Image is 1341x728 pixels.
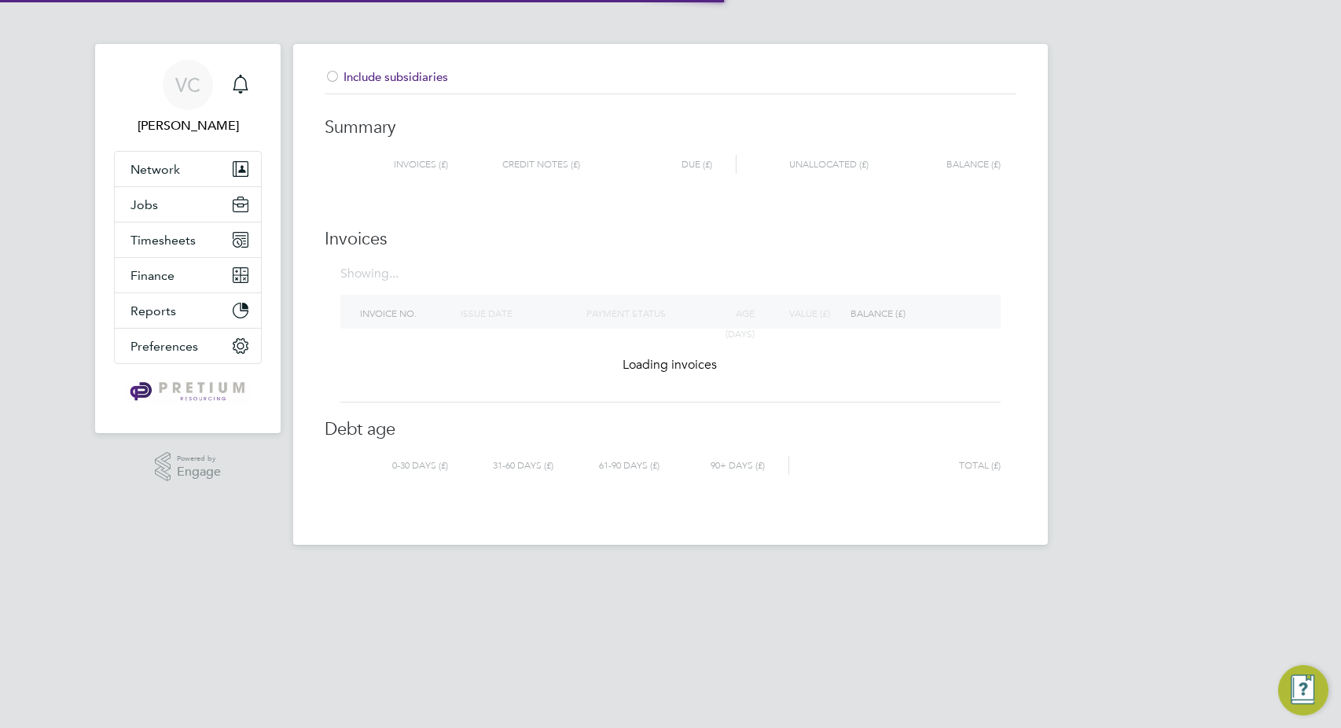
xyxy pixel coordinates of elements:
button: Preferences [115,329,261,363]
div: Credit notes (£) [448,155,580,174]
h3: Summary [325,101,1016,139]
div: 31-60 days (£) [448,456,553,475]
span: Valentina Cerulli [114,116,262,135]
button: Jobs [115,187,261,222]
div: Showing [340,266,402,282]
div: Balance (£) [869,155,1001,174]
span: Powered by [177,452,221,465]
span: Preferences [130,339,198,354]
button: Network [115,152,261,186]
a: Go to home page [114,380,262,405]
button: Reports [115,293,261,328]
h3: Debt age [325,403,1016,441]
img: pretium-logo-retina.png [126,380,249,405]
span: Reports [130,303,176,318]
div: Unallocated (£) [736,155,869,174]
div: 90+ days (£) [659,456,765,475]
span: Engage [177,465,221,479]
span: Finance [130,268,175,283]
span: ... [389,266,399,281]
span: Timesheets [130,233,196,248]
a: Powered byEngage [155,452,222,482]
div: Invoices (£) [343,155,448,174]
button: Finance [115,258,261,292]
nav: Main navigation [95,44,281,433]
div: 0-30 days (£) [343,456,448,475]
div: Due (£) [580,155,712,174]
span: Include subsidiaries [325,69,448,84]
div: 61-90 days (£) [553,456,659,475]
div: Total (£) [788,456,1001,475]
button: Timesheets [115,222,261,257]
span: Network [130,162,180,177]
span: Jobs [130,197,158,212]
h3: Invoices [325,212,1016,251]
a: VC[PERSON_NAME] [114,60,262,135]
button: Engage Resource Center [1278,665,1328,715]
span: VC [175,75,200,95]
